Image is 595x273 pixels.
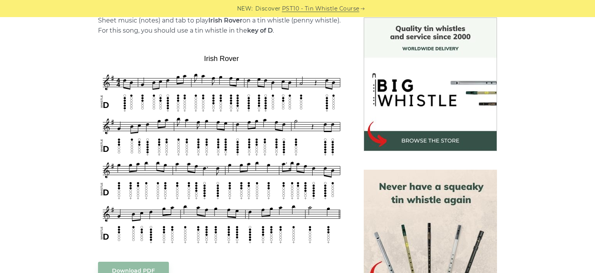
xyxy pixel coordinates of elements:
img: BigWhistle Tin Whistle Store [364,17,497,151]
span: Discover [255,4,281,13]
strong: Irish Rover [208,17,242,24]
p: Sheet music (notes) and tab to play on a tin whistle (penny whistle). For this song, you should u... [98,16,345,36]
strong: key of D [247,27,273,34]
a: PST10 - Tin Whistle Course [282,4,359,13]
img: Irish Rover Tin Whistle Tab & Sheet Music [98,52,345,246]
span: NEW: [237,4,253,13]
